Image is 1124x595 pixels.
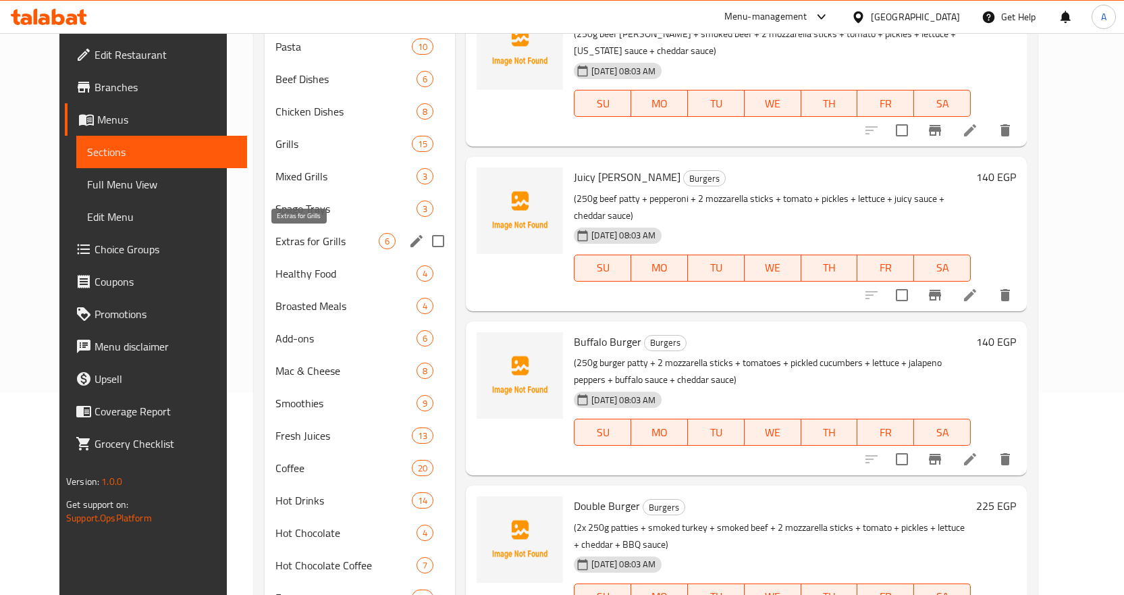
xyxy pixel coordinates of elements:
[962,451,978,467] a: Edit menu item
[574,255,631,282] button: SU
[417,170,433,183] span: 3
[275,363,417,379] span: Mac & Cheese
[379,235,395,248] span: 6
[693,423,739,442] span: TU
[65,298,247,330] a: Promotions
[637,258,683,278] span: MO
[989,443,1021,475] button: delete
[65,103,247,136] a: Menus
[65,265,247,298] a: Coupons
[95,403,236,419] span: Coverage Report
[477,167,563,254] img: Juicy Lucy Burger
[477,496,563,583] img: Double Burger
[65,363,247,395] a: Upsell
[412,462,433,475] span: 20
[417,332,433,345] span: 6
[265,128,455,160] div: Grills15
[919,258,965,278] span: SA
[265,30,455,63] div: Pasta10
[750,423,796,442] span: WE
[412,41,433,53] span: 10
[66,496,128,513] span: Get support on:
[574,190,971,224] p: (250g beef patty + pepperoni + 2 mozzarella sticks + tomato + pickles + lettuce + juicy sauce + c...
[919,443,951,475] button: Branch-specific-item
[962,287,978,303] a: Edit menu item
[65,330,247,363] a: Menu disclaimer
[801,255,858,282] button: TH
[745,90,801,117] button: WE
[275,428,412,444] span: Fresh Juices
[275,103,417,120] span: Chicken Dishes
[412,494,433,507] span: 14
[643,499,685,515] div: Burgers
[688,255,745,282] button: TU
[265,63,455,95] div: Beef Dishes6
[919,423,965,442] span: SA
[412,138,433,151] span: 15
[801,90,858,117] button: TH
[95,436,236,452] span: Grocery Checklist
[417,525,433,541] div: items
[631,255,688,282] button: MO
[724,9,807,25] div: Menu-management
[417,203,433,215] span: 3
[412,428,433,444] div: items
[265,95,455,128] div: Chicken Dishes8
[275,298,417,314] span: Broasted Meals
[87,144,236,160] span: Sections
[989,114,1021,147] button: delete
[637,423,683,442] span: MO
[644,335,687,351] div: Burgers
[265,387,455,419] div: Smoothies9
[417,557,433,573] div: items
[807,258,853,278] span: TH
[417,267,433,280] span: 4
[95,371,236,387] span: Upsell
[265,517,455,549] div: Hot Chocolate4
[574,355,971,388] p: (250g burger patty + 2 mozzarella sticks + tomatoes + pickled cucumbers + lettuce + jalapeno pepp...
[580,258,626,278] span: SU
[683,170,726,186] div: Burgers
[574,519,971,553] p: (2x 250g patties + smoked turkey + smoked beef + 2 mozzarella sticks + tomato + pickles + lettuce...
[417,168,433,184] div: items
[688,419,745,446] button: TU
[265,192,455,225] div: Spago Trays3
[95,47,236,63] span: Edit Restaurant
[275,557,417,573] div: Hot Chocolate Coffee
[914,255,971,282] button: SA
[275,201,417,217] span: Spago Trays
[631,90,688,117] button: MO
[688,90,745,117] button: TU
[275,136,412,152] span: Grills
[750,258,796,278] span: WE
[863,94,909,113] span: FR
[888,116,916,145] span: Select to update
[265,290,455,322] div: Broasted Meals4
[95,274,236,290] span: Coupons
[95,241,236,257] span: Choice Groups
[1101,9,1106,24] span: A
[379,233,396,249] div: items
[417,201,433,217] div: items
[412,492,433,509] div: items
[275,233,379,249] span: Extras for Grills
[417,103,433,120] div: items
[417,527,433,540] span: 4
[275,265,417,282] span: Healthy Food
[95,79,236,95] span: Branches
[265,419,455,452] div: Fresh Juices13
[65,38,247,71] a: Edit Restaurant
[989,279,1021,311] button: delete
[684,171,725,186] span: Burgers
[417,71,433,87] div: items
[265,355,455,387] div: Mac & Cheese8
[417,73,433,86] span: 6
[914,419,971,446] button: SA
[586,65,661,78] span: [DATE] 08:03 AM
[76,201,247,233] a: Edit Menu
[275,71,417,87] span: Beef Dishes
[645,335,686,351] span: Burgers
